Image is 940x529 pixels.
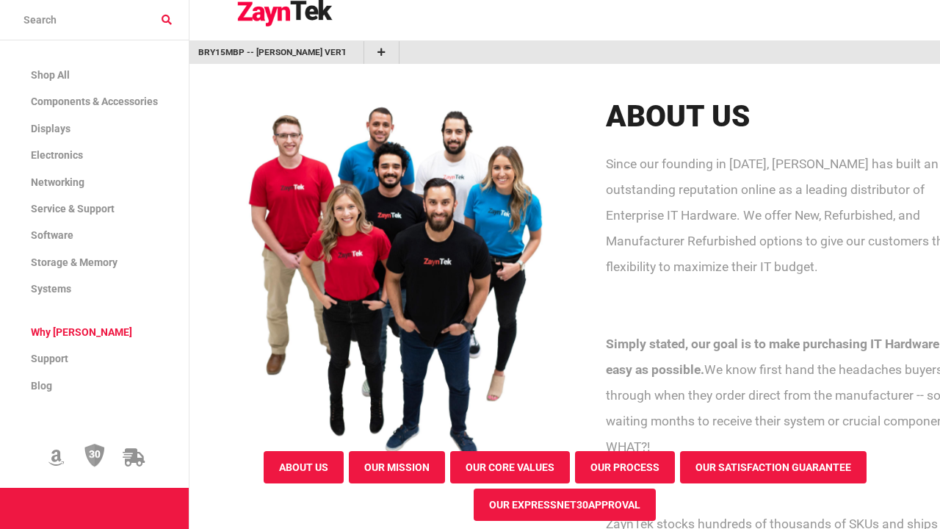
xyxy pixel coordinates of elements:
a: Remove Bookmark [345,46,355,60]
button: OUR EXPRESSNET30APPROVAL [474,489,656,521]
button: OUR SATISFACTION GUARANTEE [680,451,867,483]
a: go to /product/bry15mbp-brydge-vertical-dock-docking-station-notebook-stand-2-x-thunderbolt-for-a... [198,46,345,60]
button: OUR CORE VALUES [450,451,570,483]
img: About ZaynTek [236,79,557,473]
img: 30 Day Return Policy [84,443,105,468]
button: OUR PROCESS [575,451,675,483]
span: Shop All [31,69,70,81]
span: Service & Support [31,203,115,215]
span: Electronics [31,149,83,161]
span: Displays [31,123,70,134]
span: Components & Accessories [31,96,158,107]
span: Why [PERSON_NAME] [31,326,132,338]
span: Storage & Memory [31,256,117,268]
button: OUR MISSION [349,451,445,483]
span: Software [31,229,73,241]
span: Blog [31,380,52,392]
span: Support [31,353,68,364]
span: Networking [31,176,84,188]
span: Systems [31,283,71,295]
button: ABOUT US [264,451,344,483]
span: NET30 [557,499,588,511]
